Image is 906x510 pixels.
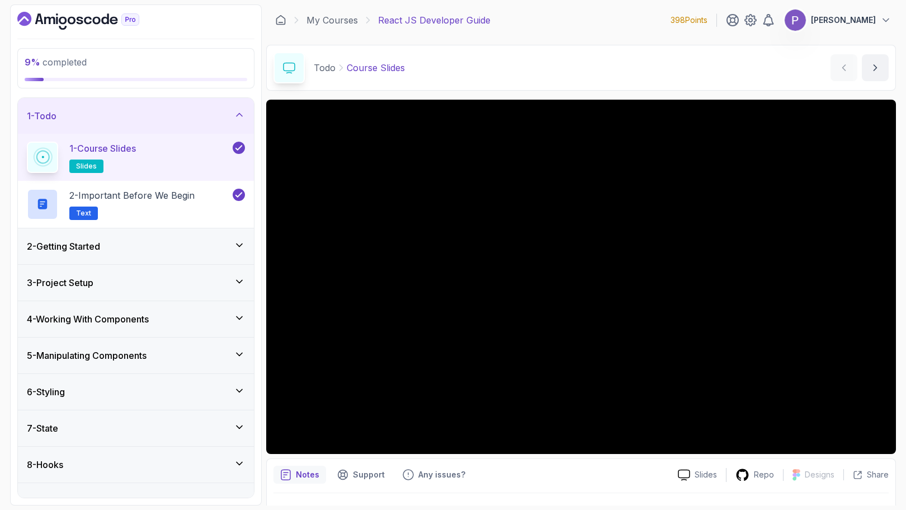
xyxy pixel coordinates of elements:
[17,12,165,30] a: Dashboard
[76,162,97,171] span: slides
[27,109,56,123] h3: 1 - Todo
[27,422,58,435] h3: 7 - State
[396,466,472,484] button: Feedback button
[275,15,286,26] a: Dashboard
[27,240,100,253] h3: 2 - Getting Started
[27,142,245,173] button: 1-Course Slidesslides
[27,276,93,289] h3: 3 - Project Setup
[830,54,857,81] button: previous content
[27,312,149,326] h3: 4 - Working With Components
[785,10,806,31] img: user profile image
[353,469,385,480] p: Support
[25,57,87,68] span: completed
[314,61,336,74] p: Todo
[69,142,136,155] p: 1 - Course Slides
[18,338,254,373] button: 5-Manipulating Components
[25,57,40,68] span: 9 %
[18,374,254,410] button: 6-Styling
[27,494,93,508] h3: 9 - Data Fetching
[18,447,254,483] button: 8-Hooks
[784,9,891,31] button: user profile image[PERSON_NAME]
[306,13,358,27] a: My Courses
[347,61,405,74] p: Course Slides
[862,54,889,81] button: next content
[76,209,91,218] span: Text
[378,13,490,27] p: React JS Developer Guide
[18,228,254,264] button: 2-Getting Started
[18,98,254,134] button: 1-Todo
[331,466,391,484] button: Support button
[805,469,834,480] p: Designs
[18,265,254,301] button: 3-Project Setup
[273,466,326,484] button: notes button
[695,469,717,480] p: Slides
[27,349,147,362] h3: 5 - Manipulating Components
[27,385,65,399] h3: 6 - Styling
[69,189,195,202] p: 2 - Important Before We Begin
[669,469,726,481] a: Slides
[18,410,254,446] button: 7-State
[418,469,465,480] p: Any issues?
[18,301,254,337] button: 4-Working With Components
[27,189,245,220] button: 2-Important Before We BeginText
[811,15,876,26] p: [PERSON_NAME]
[726,468,783,482] a: Repo
[837,440,906,493] iframe: chat widget
[671,15,707,26] p: 398 Points
[296,469,319,480] p: Notes
[754,469,774,480] p: Repo
[27,458,63,471] h3: 8 - Hooks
